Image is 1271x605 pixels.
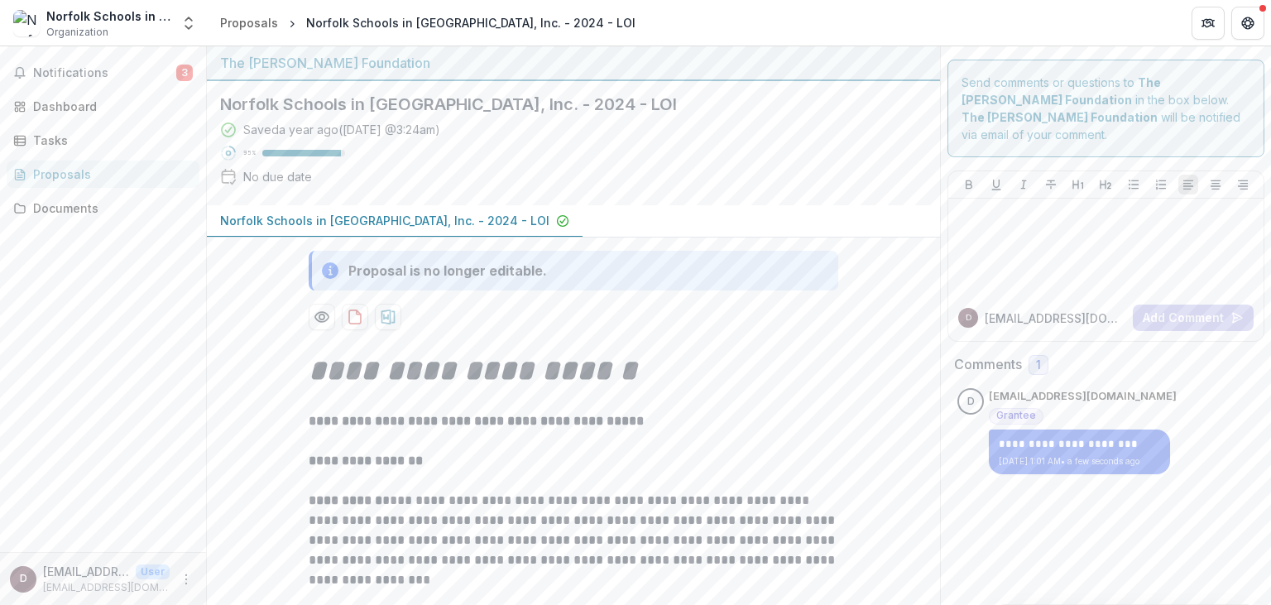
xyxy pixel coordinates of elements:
p: Norfolk Schools in [GEOGRAPHIC_DATA], Inc. - 2024 - LOI [220,212,549,229]
div: The [PERSON_NAME] Foundation [220,53,927,73]
button: Bullet List [1124,175,1144,194]
p: User [136,564,170,579]
span: 3 [176,65,193,81]
a: Proposals [213,11,285,35]
p: [EMAIL_ADDRESS][DOMAIN_NAME] [989,388,1177,405]
div: Dashboard [33,98,186,115]
button: Heading 2 [1096,175,1115,194]
button: Open entity switcher [177,7,200,40]
button: Align Left [1178,175,1198,194]
button: Notifications3 [7,60,199,86]
strong: The [PERSON_NAME] Foundation [962,110,1158,124]
span: Organization [46,25,108,40]
a: Dashboard [7,93,199,120]
div: No due date [243,168,312,185]
span: 1 [1036,358,1041,372]
nav: breadcrumb [213,11,642,35]
button: Get Help [1231,7,1264,40]
p: [EMAIL_ADDRESS][DOMAIN_NAME] [43,580,170,595]
div: Proposals [33,166,186,183]
button: Bold [959,175,979,194]
div: Send comments or questions to in the box below. will be notified via email of your comment. [947,60,1264,157]
a: Documents [7,194,199,222]
button: Strike [1041,175,1061,194]
span: Notifications [33,66,176,80]
img: Norfolk Schools in Malawi, Inc. [13,10,40,36]
button: Preview 8a1d6db2-f3e4-4950-af31-c04292c1d7b5-0.pdf [309,304,335,330]
div: Norfolk Schools in [GEOGRAPHIC_DATA], Inc. - 2024 - LOI [306,14,635,31]
button: download-proposal [342,304,368,330]
p: [EMAIL_ADDRESS][DOMAIN_NAME] [43,563,129,580]
div: Tasks [33,132,186,149]
button: Heading 1 [1068,175,1088,194]
button: Partners [1192,7,1225,40]
p: [DATE] 1:01 AM • a few seconds ago [999,455,1160,468]
div: drjoemtika@norfolkschoolsmalawi.org [966,314,971,322]
div: Proposal is no longer editable. [348,261,547,281]
div: drjoemtika@norfolkschoolsmalawi.org [20,574,27,584]
button: Align Center [1206,175,1225,194]
button: Align Right [1233,175,1253,194]
button: Underline [986,175,1006,194]
div: Documents [33,199,186,217]
button: Ordered List [1151,175,1171,194]
div: Norfolk Schools in [GEOGRAPHIC_DATA], Inc. [46,7,170,25]
a: Proposals [7,161,199,188]
span: Grantee [996,410,1036,421]
div: Saved a year ago ( [DATE] @ 3:24am ) [243,121,440,138]
button: Italicize [1014,175,1034,194]
p: [EMAIL_ADDRESS][DOMAIN_NAME] [985,310,1126,327]
div: Proposals [220,14,278,31]
a: Tasks [7,127,199,154]
div: drjoemtika@norfolkschoolsmalawi.org [967,396,975,407]
h2: Norfolk Schools in [GEOGRAPHIC_DATA], Inc. - 2024 - LOI [220,94,900,114]
button: Add Comment [1133,305,1254,331]
button: More [176,569,196,589]
p: 95 % [243,147,256,159]
button: download-proposal [375,304,401,330]
h2: Comments [954,357,1022,372]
